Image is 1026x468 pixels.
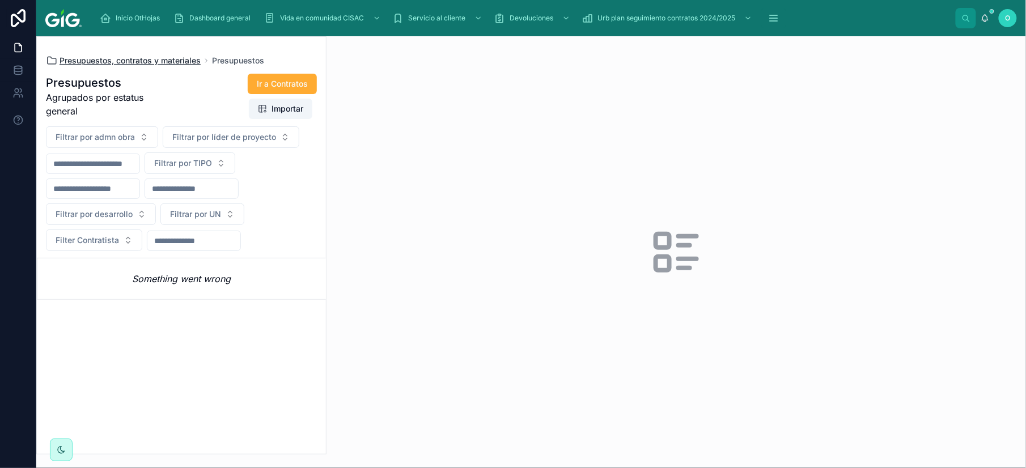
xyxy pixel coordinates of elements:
a: Inicio OtHojas [96,8,168,28]
a: Servicio al cliente [389,8,488,28]
span: Filter Contratista [56,235,119,246]
span: O [1006,14,1011,23]
button: Select Button [145,152,235,174]
button: Select Button [46,229,142,251]
span: Filtrar por desarrollo [56,209,133,220]
div: scrollable content [91,6,956,31]
a: Presupuestos [212,55,264,66]
img: App logo [45,9,82,27]
span: Urb plan seguimiento contratos 2024/2025 [597,14,735,23]
span: Dashboard general [189,14,251,23]
button: Select Button [163,126,299,148]
button: Ir a Contratos [248,74,317,94]
span: Filtrar por líder de proyecto [172,131,276,143]
span: Servicio al cliente [408,14,465,23]
a: Dashboard general [170,8,258,28]
span: Presupuestos, contratos y materiales [60,55,201,66]
span: Inicio OtHojas [116,14,160,23]
span: Filtrar por UN [170,209,221,220]
button: Select Button [160,203,244,225]
button: Select Button [46,203,156,225]
a: Urb plan seguimiento contratos 2024/2025 [578,8,758,28]
span: Devoluciones [510,14,553,23]
span: Filtrar por admn obra [56,131,135,143]
button: Importar [249,99,312,119]
a: Vida en comunidad CISAC [261,8,387,28]
span: Importar [272,103,303,114]
span: Vida en comunidad CISAC [280,14,364,23]
a: Presupuestos, contratos y materiales [46,55,201,66]
span: Agrupados por estatus general [46,91,172,118]
h1: Presupuestos [46,75,172,91]
a: Devoluciones [490,8,576,28]
em: Something went wrong [133,272,231,286]
span: Filtrar por TIPO [154,158,212,169]
span: Ir a Contratos [257,78,308,90]
button: Select Button [46,126,158,148]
